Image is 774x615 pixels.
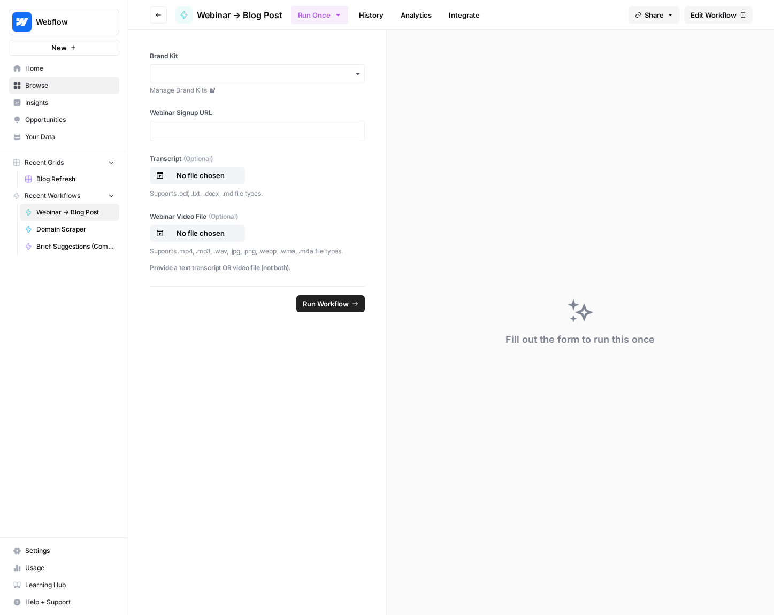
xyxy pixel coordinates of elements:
a: Browse [9,77,119,94]
span: Webinar -> Blog Post [36,207,114,217]
a: Your Data [9,128,119,145]
span: Share [645,10,664,20]
span: Recent Grids [25,158,64,167]
button: No file chosen [150,225,245,242]
span: New [51,42,67,53]
a: Learning Hub [9,576,119,594]
span: Insights [25,98,114,107]
span: Browse [25,81,114,90]
span: Settings [25,546,114,556]
a: Manage Brand Kits [150,86,365,95]
button: Share [629,6,680,24]
button: Recent Workflows [9,188,119,204]
span: Edit Workflow [691,10,737,20]
div: Fill out the form to run this once [505,332,655,347]
p: No file chosen [166,170,235,181]
a: Brief Suggestions (Competitive Gap Analysis) [20,238,119,255]
a: Home [9,60,119,77]
a: History [352,6,390,24]
button: Workspace: Webflow [9,9,119,35]
button: Run Workflow [296,295,365,312]
span: Recent Workflows [25,191,80,201]
span: Webinar -> Blog Post [197,9,282,21]
label: Webinar Signup URL [150,108,365,118]
a: Domain Scraper [20,221,119,238]
span: Domain Scraper [36,225,114,234]
button: Run Once [291,6,348,24]
a: Usage [9,559,119,576]
span: Webflow [36,17,101,27]
p: Supports .mp4, .mp3, .wav, .jpg, .png, .webp, .wma, .m4a file types. [150,246,365,257]
a: Webinar -> Blog Post [20,204,119,221]
span: Brief Suggestions (Competitive Gap Analysis) [36,242,114,251]
a: Opportunities [9,111,119,128]
strong: Provide a text transcript OR video file (not both). [150,264,291,272]
span: Usage [25,563,114,573]
span: Help + Support [25,597,114,607]
a: Webinar -> Blog Post [175,6,282,24]
img: Webflow Logo [12,12,32,32]
span: Run Workflow [303,298,349,309]
label: Transcript [150,154,365,164]
span: Opportunities [25,115,114,125]
a: Analytics [394,6,438,24]
label: Webinar Video File [150,212,365,221]
span: Home [25,64,114,73]
span: (Optional) [183,154,213,164]
button: Recent Grids [9,155,119,171]
p: No file chosen [166,228,235,239]
label: Brand Kit [150,51,365,61]
button: Help + Support [9,594,119,611]
span: Learning Hub [25,580,114,590]
a: Edit Workflow [684,6,753,24]
p: Supports .pdf, .txt, .docx, .md file types. [150,188,365,199]
a: Settings [9,542,119,559]
a: Insights [9,94,119,111]
a: Integrate [442,6,486,24]
a: Blog Refresh [20,171,119,188]
span: Your Data [25,132,114,142]
span: Blog Refresh [36,174,114,184]
button: No file chosen [150,167,245,184]
span: (Optional) [209,212,238,221]
button: New [9,40,119,56]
